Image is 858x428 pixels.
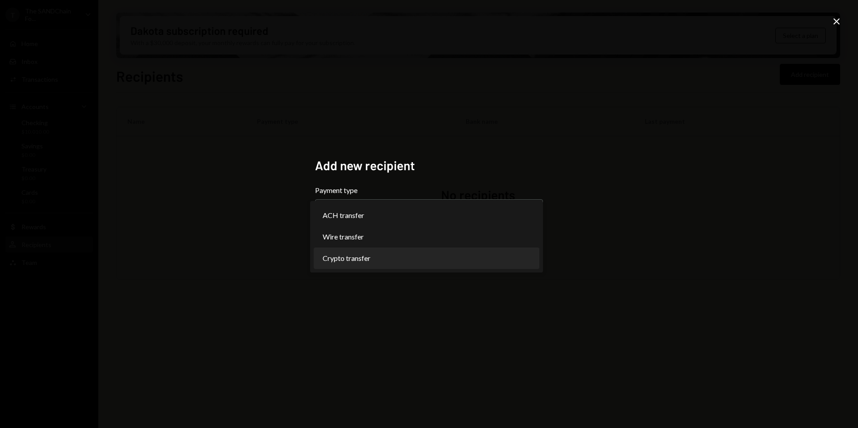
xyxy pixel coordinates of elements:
span: ACH transfer [323,210,364,221]
label: Payment type [315,185,543,196]
span: Crypto transfer [323,253,370,264]
h2: Add new recipient [315,157,543,174]
span: Wire transfer [323,231,364,242]
button: Payment type [315,199,543,224]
